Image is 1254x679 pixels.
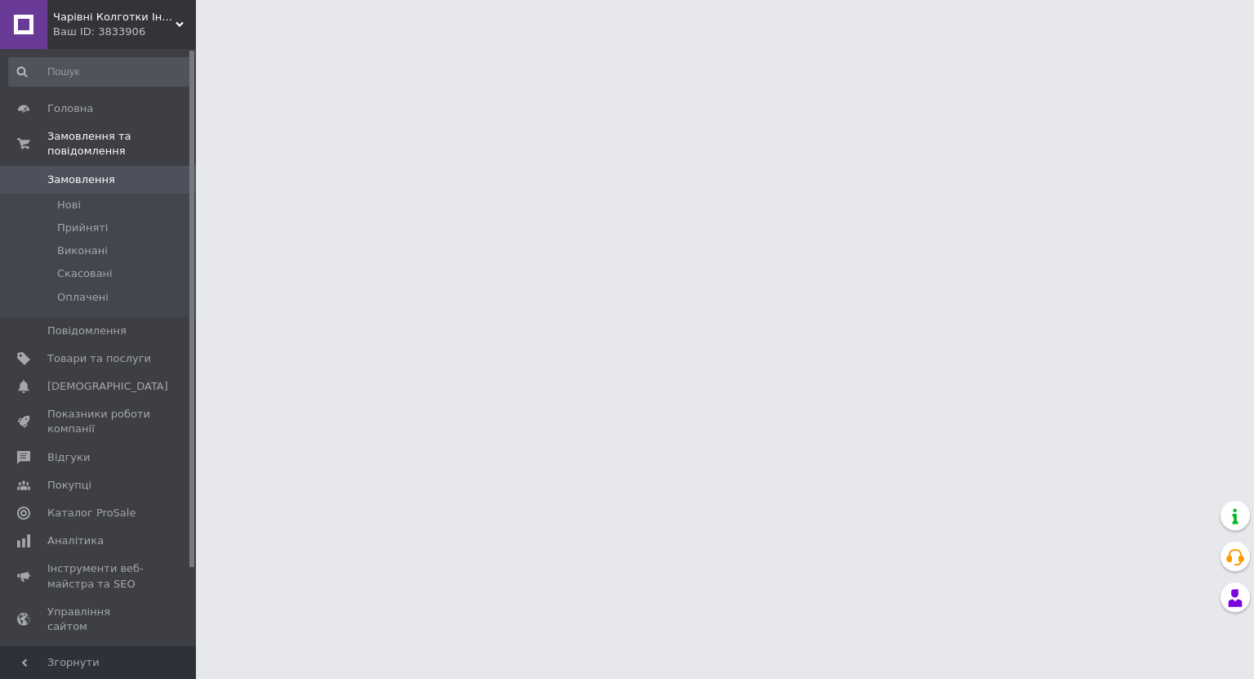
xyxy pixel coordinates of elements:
span: Замовлення [47,172,115,187]
span: Чарівні Колготки Інтернет-магазин [53,10,176,25]
span: Головна [47,101,93,116]
div: Ваш ID: 3833906 [53,25,196,39]
span: Інструменти веб-майстра та SEO [47,561,151,591]
span: Нові [57,198,81,212]
span: Скасовані [57,266,113,281]
span: Аналітика [47,534,104,548]
input: Пошук [8,57,193,87]
span: Прийняті [57,221,108,235]
span: Замовлення та повідомлення [47,129,196,159]
span: [DEMOGRAPHIC_DATA] [47,379,168,394]
span: Оплачені [57,290,109,305]
span: Покупці [47,478,91,493]
span: Товари та послуги [47,351,151,366]
span: Управління сайтом [47,605,151,634]
span: Виконані [57,243,108,258]
span: Відгуки [47,450,90,465]
span: Каталог ProSale [47,506,136,520]
span: Показники роботи компанії [47,407,151,436]
span: Повідомлення [47,324,127,338]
